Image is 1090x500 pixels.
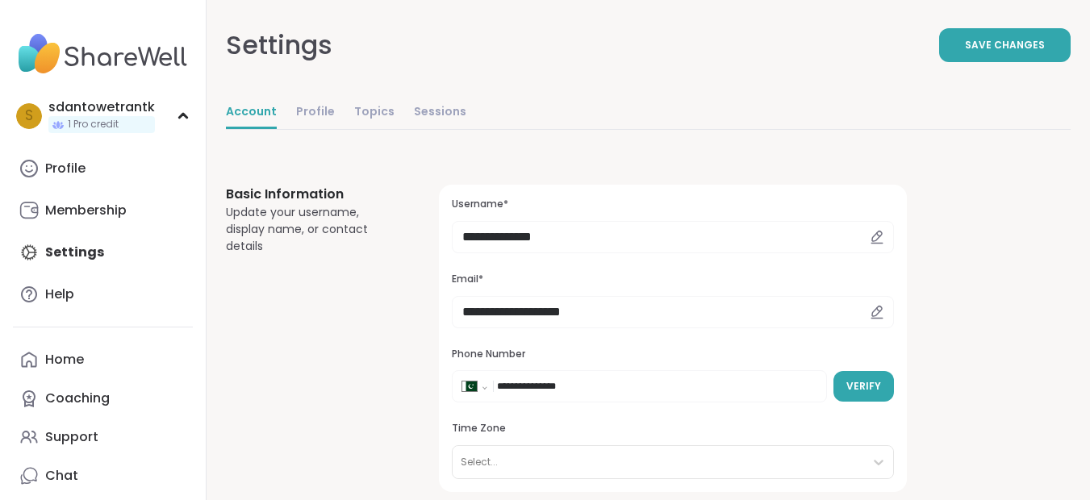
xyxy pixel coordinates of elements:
[452,273,894,286] h3: Email*
[414,97,466,129] a: Sessions
[452,422,894,435] h3: Time Zone
[45,351,84,369] div: Home
[354,97,395,129] a: Topics
[13,418,193,456] a: Support
[45,390,110,407] div: Coaching
[13,275,193,314] a: Help
[226,97,277,129] a: Account
[13,379,193,418] a: Coaching
[846,379,881,394] span: Verify
[45,160,86,177] div: Profile
[68,118,119,131] span: 1 Pro credit
[45,202,127,219] div: Membership
[45,285,74,303] div: Help
[296,97,335,129] a: Profile
[226,204,400,255] div: Update your username, display name, or contact details
[226,185,400,204] h3: Basic Information
[45,428,98,446] div: Support
[13,26,193,82] img: ShareWell Nav Logo
[13,191,193,230] a: Membership
[13,340,193,379] a: Home
[48,98,155,116] div: sdantowetrantk
[452,198,894,211] h3: Username*
[939,28,1071,62] button: Save Changes
[13,456,193,495] a: Chat
[833,371,894,402] button: Verify
[452,348,894,361] h3: Phone Number
[965,38,1045,52] span: Save Changes
[13,149,193,188] a: Profile
[45,467,78,485] div: Chat
[25,106,33,127] span: s
[226,26,332,65] div: Settings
